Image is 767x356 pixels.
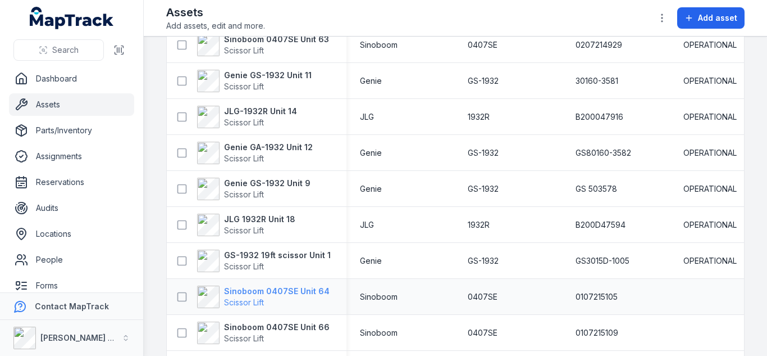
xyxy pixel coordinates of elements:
[197,286,330,308] a: Sinoboom 0407SE Unit 64Scissor Lift
[677,7,745,29] button: Add asset
[468,39,497,51] span: 0407SE
[683,219,737,231] span: OPERATIONAL
[9,93,134,116] a: Assets
[224,118,264,127] span: Scissor Lift
[576,75,618,87] span: 30160-3581
[224,70,312,81] strong: Genie GS-1932 Unit 11
[683,111,737,123] span: OPERATIONAL
[576,327,618,339] span: 0107215109
[224,190,264,199] span: Scissor Lift
[224,250,331,261] strong: GS-1932 19ft scissor Unit 1
[224,46,264,55] span: Scissor Lift
[576,291,618,303] span: 0107215105
[197,250,331,272] a: GS-1932 19ft scissor Unit 1Scissor Lift
[224,298,264,307] span: Scissor Lift
[683,147,737,159] span: OPERATIONAL
[9,197,134,219] a: Audits
[197,142,313,164] a: Genie GA-1932 Unit 12Scissor Lift
[360,75,382,87] span: Genie
[197,70,312,92] a: Genie GS-1932 Unit 11Scissor Lift
[30,7,114,29] a: MapTrack
[576,147,631,159] span: GS80160-3582
[224,214,295,225] strong: JLG 1932R Unit 18
[468,75,499,87] span: GS-1932
[683,75,737,87] span: OPERATIONAL
[468,219,490,231] span: 1932R
[576,39,622,51] span: 0207214929
[197,106,297,128] a: JLG-1932R Unit 14Scissor Lift
[468,183,499,195] span: GS-1932
[468,111,490,123] span: 1932R
[360,183,382,195] span: Genie
[166,4,265,20] h2: Assets
[224,34,329,45] strong: Sinoboom 0407SE Unit 63
[576,111,623,123] span: B200047916
[698,12,737,24] span: Add asset
[224,334,264,343] span: Scissor Lift
[224,178,311,189] strong: Genie GS-1932 Unit 9
[576,255,629,267] span: GS3015D-1005
[197,214,295,236] a: JLG 1932R Unit 18Scissor Lift
[576,219,626,231] span: B200D47594
[13,39,104,61] button: Search
[224,286,330,297] strong: Sinoboom 0407SE Unit 64
[224,322,330,333] strong: Sinoboom 0407SE Unit 66
[197,34,329,56] a: Sinoboom 0407SE Unit 63Scissor Lift
[360,219,374,231] span: JLG
[197,178,311,200] a: Genie GS-1932 Unit 9Scissor Lift
[468,291,497,303] span: 0407SE
[224,226,264,235] span: Scissor Lift
[360,291,398,303] span: Sinoboom
[360,39,398,51] span: Sinoboom
[360,255,382,267] span: Genie
[9,67,134,90] a: Dashboard
[683,183,737,195] span: OPERATIONAL
[360,147,382,159] span: Genie
[35,301,109,311] strong: Contact MapTrack
[224,82,264,91] span: Scissor Lift
[224,154,264,163] span: Scissor Lift
[468,255,499,267] span: GS-1932
[360,111,374,123] span: JLG
[9,171,134,193] a: Reservations
[224,262,264,271] span: Scissor Lift
[468,147,499,159] span: GS-1932
[9,249,134,271] a: People
[683,255,737,267] span: OPERATIONAL
[9,119,134,142] a: Parts/Inventory
[40,333,118,343] strong: [PERSON_NAME] Air
[224,142,313,153] strong: Genie GA-1932 Unit 12
[197,322,330,344] a: Sinoboom 0407SE Unit 66Scissor Lift
[576,183,617,195] span: GS 503578
[9,223,134,245] a: Locations
[9,145,134,168] a: Assignments
[9,274,134,297] a: Forms
[360,327,398,339] span: Sinoboom
[683,39,737,51] span: OPERATIONAL
[166,20,265,31] span: Add assets, edit and more.
[468,327,497,339] span: 0407SE
[224,106,297,117] strong: JLG-1932R Unit 14
[52,44,79,56] span: Search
